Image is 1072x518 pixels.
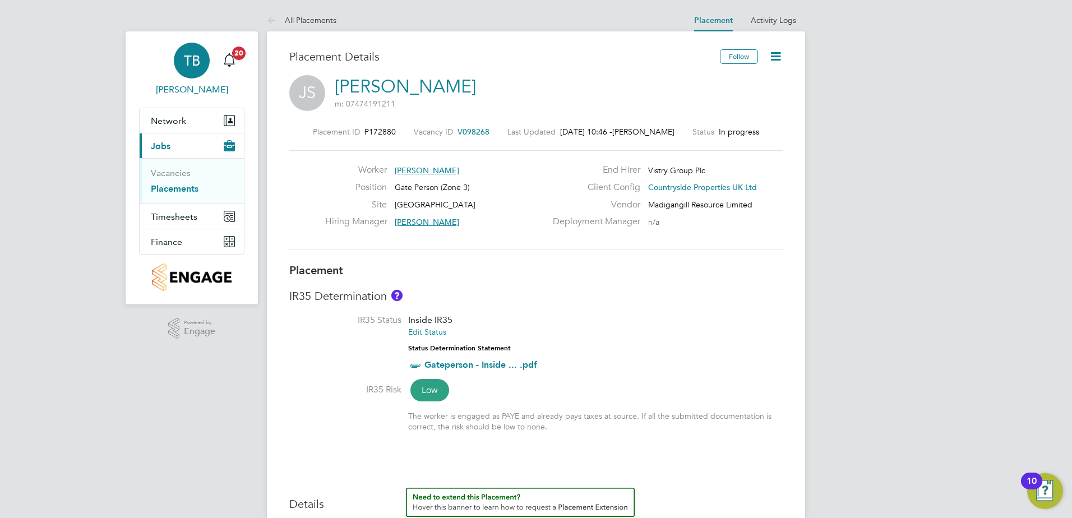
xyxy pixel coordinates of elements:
span: [DATE] 10:46 - [560,127,612,137]
a: Activity Logs [751,15,796,25]
span: JS [289,75,325,111]
span: Finance [151,237,182,247]
span: Tameem Bachour [139,83,244,96]
label: Site [325,199,387,211]
span: Engage [184,327,215,336]
button: Jobs [140,133,244,158]
h3: Placement Details [289,49,711,64]
b: Placement [289,263,343,277]
span: Network [151,115,186,126]
span: [PERSON_NAME] [395,217,459,227]
span: Countryside Properties UK Ltd [648,182,757,192]
span: P172880 [364,127,396,137]
span: TB [184,53,200,68]
button: About IR35 [391,290,403,301]
label: Hiring Manager [325,216,387,228]
label: Position [325,182,387,193]
span: [PERSON_NAME] [612,127,674,137]
button: How to extend a Placement? [406,488,635,517]
h3: Details [289,488,783,511]
nav: Main navigation [126,31,258,304]
strong: Status Determination Statement [408,344,511,352]
label: Placement ID [313,127,360,137]
a: 20 [218,43,241,78]
a: All Placements [267,15,336,25]
span: Timesheets [151,211,197,222]
a: [PERSON_NAME] [335,76,476,98]
h3: IR35 Determination [289,289,783,303]
span: Inside IR35 [408,314,452,325]
label: Worker [325,164,387,176]
label: Vendor [546,199,640,211]
a: Placement [694,16,733,25]
span: [GEOGRAPHIC_DATA] [395,200,475,210]
span: n/a [648,217,659,227]
span: Madigangill Resource Limited [648,200,752,210]
span: Jobs [151,141,170,151]
div: Jobs [140,158,244,203]
div: 10 [1027,481,1037,496]
a: Gateperson - Inside ... .pdf [424,359,537,370]
button: Network [140,108,244,133]
label: IR35 Risk [289,384,401,396]
button: Finance [140,229,244,254]
span: Powered by [184,318,215,327]
span: m: 07474191211 [335,99,395,109]
span: Low [410,379,449,401]
img: countryside-properties-logo-retina.png [152,263,231,291]
div: The worker is engaged as PAYE and already pays taxes at source. If all the submitted documentatio... [408,411,783,431]
a: Go to home page [139,263,244,291]
label: Client Config [546,182,640,193]
a: Vacancies [151,168,191,178]
a: Placements [151,183,198,194]
span: Vistry Group Plc [648,165,705,175]
a: Edit Status [408,327,446,337]
span: V098268 [458,127,489,137]
button: Follow [720,49,758,64]
span: 20 [232,47,246,60]
label: Vacancy ID [414,127,453,137]
label: Status [692,127,714,137]
a: Powered byEngage [168,318,216,339]
label: End Hirer [546,164,640,176]
span: In progress [719,127,759,137]
label: IR35 Status [289,314,401,326]
span: [PERSON_NAME] [395,165,459,175]
label: Last Updated [507,127,556,137]
label: Deployment Manager [546,216,640,228]
span: Gate Person (Zone 3) [395,182,470,192]
button: Open Resource Center, 10 new notifications [1027,473,1063,509]
button: Timesheets [140,204,244,229]
a: TB[PERSON_NAME] [139,43,244,96]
